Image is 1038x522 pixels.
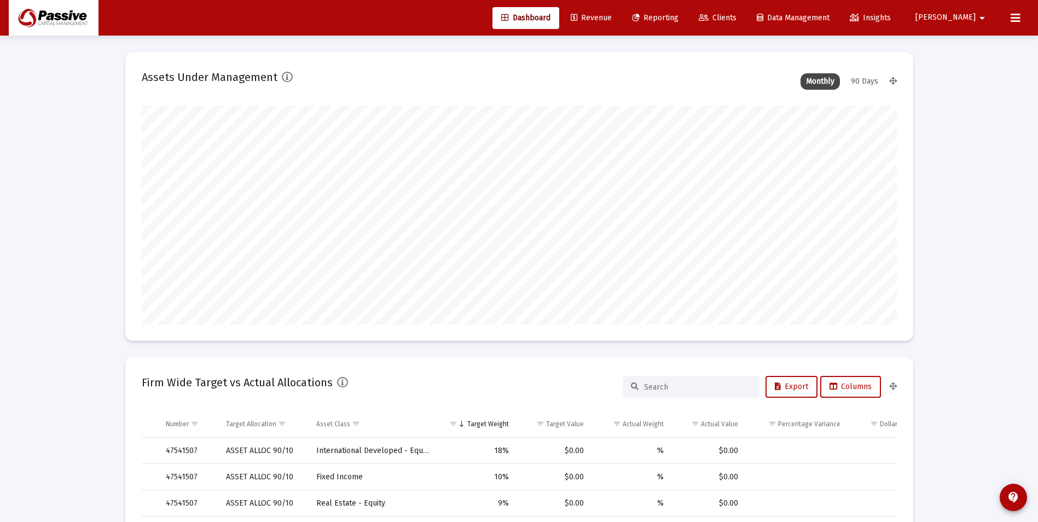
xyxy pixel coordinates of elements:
input: Search [644,382,751,392]
a: Data Management [748,7,838,29]
div: 90 Days [845,73,884,90]
td: 47541507 [158,438,218,464]
td: International Developed - Equity [309,438,437,464]
span: Show filter options for column 'Target Value' [536,420,544,428]
div: $0.00 [856,472,925,483]
div: Actual Weight [623,420,664,428]
td: Column Number [158,411,218,437]
div: Target Allocation [226,420,276,428]
td: Column Target Weight [437,411,517,437]
mat-icon: arrow_drop_down [976,7,989,29]
div: % [599,472,664,483]
h2: Firm Wide Target vs Actual Allocations [142,374,333,391]
td: Column Dollar Variance [848,411,935,437]
span: Show filter options for column 'Number' [190,420,199,428]
td: Real Estate - Equity [309,490,437,517]
span: [PERSON_NAME] [915,13,976,22]
div: $0.00 [856,498,925,509]
span: Show filter options for column 'Percentage Variance' [768,420,776,428]
div: $0.00 [524,498,583,509]
a: Insights [841,7,900,29]
span: Reporting [632,13,679,22]
div: Percentage Variance [778,420,840,428]
div: Monthly [801,73,840,90]
div: $0.00 [679,472,739,483]
button: [PERSON_NAME] [902,7,1002,28]
div: 18% [445,445,509,456]
span: Show filter options for column 'Asset Class' [352,420,360,428]
a: Clients [690,7,745,29]
span: Export [775,382,808,391]
span: Data Management [757,13,830,22]
div: 9% [445,498,509,509]
div: $0.00 [524,472,583,483]
a: Dashboard [492,7,559,29]
div: $0.00 [524,445,583,456]
div: $0.00 [679,498,739,509]
button: Export [766,376,817,398]
div: % [599,498,664,509]
h2: Assets Under Management [142,68,277,86]
mat-icon: contact_support [1007,491,1020,504]
td: Column Target Value [517,411,591,437]
td: 47541507 [158,490,218,517]
div: $0.00 [679,445,739,456]
span: Show filter options for column 'Actual Value' [691,420,699,428]
td: Column Percentage Variance [746,411,848,437]
div: 10% [445,472,509,483]
div: Number [166,420,189,428]
div: % [599,445,664,456]
div: Target Weight [467,420,509,428]
span: Show filter options for column 'Target Allocation' [278,420,286,428]
img: Dashboard [17,7,90,29]
a: Reporting [623,7,687,29]
div: $0.00 [856,445,925,456]
td: ASSET ALLOC 90/10 [218,464,309,490]
div: Actual Value [701,420,738,428]
span: Columns [830,382,872,391]
button: Columns [820,376,881,398]
div: Target Value [546,420,584,428]
td: ASSET ALLOC 90/10 [218,490,309,517]
span: Show filter options for column 'Actual Weight' [613,420,621,428]
td: Column Actual Weight [592,411,671,437]
div: Asset Class [316,420,350,428]
td: Fixed Income [309,464,437,490]
span: Revenue [571,13,612,22]
span: Show filter options for column 'Dollar Variance' [870,420,878,428]
td: Column Actual Value [671,411,746,437]
a: Revenue [562,7,621,29]
td: Column Target Allocation [218,411,309,437]
span: Show filter options for column 'Target Weight' [449,420,457,428]
span: Insights [850,13,891,22]
span: Clients [699,13,737,22]
span: Dashboard [501,13,550,22]
td: ASSET ALLOC 90/10 [218,438,309,464]
td: Column Asset Class [309,411,437,437]
td: 47541507 [158,464,218,490]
